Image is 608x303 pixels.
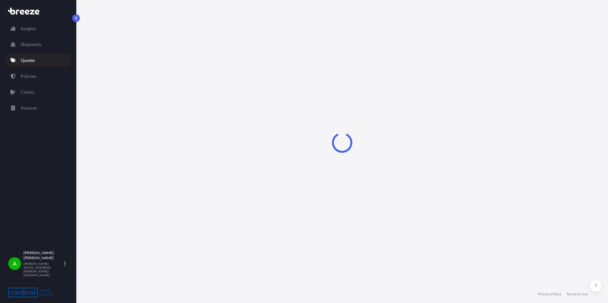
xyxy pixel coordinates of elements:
p: Shipments [21,41,41,48]
a: Terms of Use [566,292,588,297]
img: organization-logo [8,287,54,298]
a: Policies [5,70,71,83]
a: Invoices [5,102,71,114]
p: [PERSON_NAME][EMAIL_ADDRESS][PERSON_NAME][DOMAIN_NAME] [24,262,63,277]
p: Invoices [21,105,37,111]
a: Quotes [5,54,71,67]
span: A [13,260,17,267]
p: Insights [21,25,36,32]
p: [PERSON_NAME] [PERSON_NAME] [24,250,63,260]
a: Shipments [5,38,71,51]
a: Privacy Policy [538,292,561,297]
p: Quotes [21,57,35,64]
a: Insights [5,22,71,35]
p: Policies [21,73,36,79]
p: Claims [21,89,34,95]
a: Claims [5,86,71,98]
